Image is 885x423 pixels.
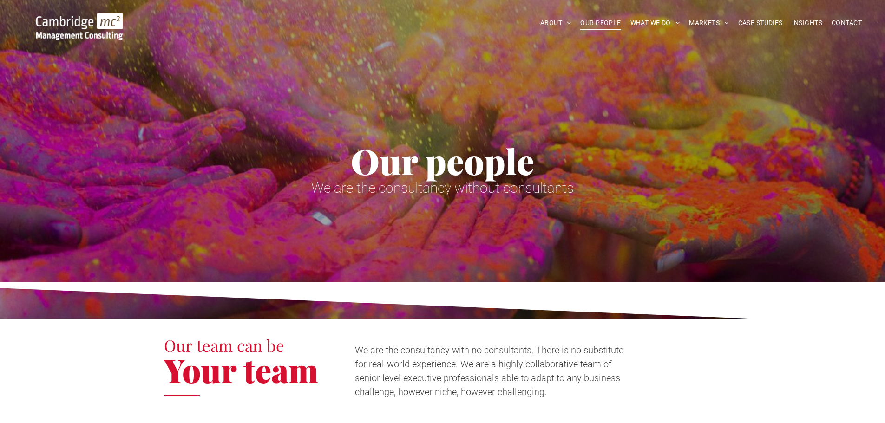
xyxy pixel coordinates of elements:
span: We are the consultancy with no consultants. There is no substitute for real-world experience. We ... [355,345,623,397]
img: Go to Homepage [36,13,123,40]
a: ABOUT [536,16,576,30]
a: MARKETS [684,16,733,30]
span: Our team can be [164,334,284,356]
a: CASE STUDIES [734,16,787,30]
a: OUR PEOPLE [576,16,625,30]
span: We are the consultancy without consultants [311,180,574,196]
a: CONTACT [827,16,866,30]
a: INSIGHTS [787,16,827,30]
span: Our people [351,137,534,184]
a: WHAT WE DO [626,16,685,30]
span: Your team [164,348,318,391]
